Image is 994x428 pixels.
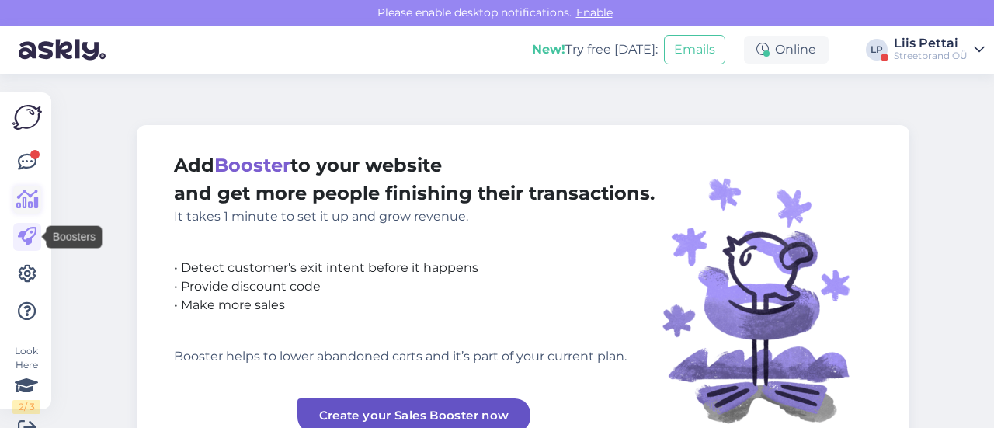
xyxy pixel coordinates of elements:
div: Look Here [12,344,40,414]
div: Streetbrand OÜ [894,50,968,62]
button: Emails [664,35,725,64]
div: • Make more sales [174,296,655,315]
div: Try free [DATE]: [532,40,658,59]
div: Online [744,36,829,64]
div: LP [866,39,888,61]
div: Boosters [47,226,102,249]
div: • Provide discount code [174,277,655,296]
a: Liis PettaiStreetbrand OÜ [894,37,985,62]
div: • Detect customer's exit intent before it happens [174,259,655,277]
div: Liis Pettai [894,37,968,50]
img: Askly Logo [12,105,42,130]
div: 2 / 3 [12,400,40,414]
b: New! [532,42,565,57]
div: Add to your website and get more people finishing their transactions. [174,151,655,226]
span: Enable [572,5,617,19]
div: It takes 1 minute to set it up and grow revenue. [174,207,655,226]
span: Booster [214,154,290,176]
div: Booster helps to lower abandoned carts and it’s part of your current plan. [174,347,655,366]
